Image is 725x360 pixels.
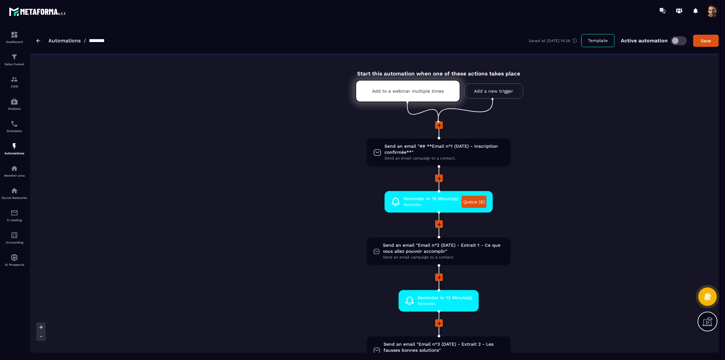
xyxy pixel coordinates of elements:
a: Automations [48,38,81,44]
span: Reminder in 15 Minute(s) [404,196,458,202]
a: emailemailE-mailing [2,204,27,227]
a: social-networksocial-networkSocial Networks [2,182,27,204]
span: Reminder. [418,301,472,307]
span: Send an email "## **Email n°1 (DATE) - Inscription confirmée**" [384,143,504,155]
img: arrow [36,39,40,43]
p: IA Prospects [2,263,27,266]
p: Webinar [2,107,27,110]
a: Queue (6) [462,196,486,208]
img: automations [11,98,18,105]
p: Automations [2,152,27,155]
img: scheduler [11,120,18,128]
a: Add a new trigger [464,83,523,99]
p: CRM [2,85,27,88]
div: Saved at [529,38,581,44]
a: accountantaccountantAccounting [2,227,27,249]
span: Reminder. [404,202,458,208]
img: formation [11,31,18,39]
p: Member area [2,174,27,177]
span: Send an email campaign to a contact. [384,155,504,161]
button: Save [693,35,719,47]
img: automations [11,165,18,172]
img: formation [11,75,18,83]
a: schedulerschedulerScheduler [2,115,27,138]
p: Social Networks [2,196,27,200]
span: Reminder in 13 Minute(s) [418,295,472,301]
p: Sales Funnel [2,62,27,66]
span: Send an email "Email n°2 (DATE) - Extrait 1 - Ce que vous allez pouvoir accomplir" [383,242,504,254]
div: Save [697,38,714,44]
p: Scheduler [2,129,27,133]
p: [DATE] 14:26 [547,39,570,43]
img: automations [11,142,18,150]
p: Active automation [621,38,668,44]
span: Send an email campaign to a contact. [383,254,504,260]
p: E-mailing [2,218,27,222]
a: formationformationDashboard [2,26,27,48]
p: Dashboard [2,40,27,44]
div: Start this automation when one of these actions takes place [340,63,538,77]
img: email [11,209,18,217]
button: Template [581,34,614,47]
img: logo [9,6,66,17]
a: automationsautomationsAutomations [2,138,27,160]
span: Send an email "Email n°3 (DATE) - Extrait 2 - Les fausses bonnes solutions" [384,341,504,353]
img: accountant [11,231,18,239]
a: formationformationSales Funnel [2,48,27,71]
img: automations [11,254,18,261]
a: formationformationCRM [2,71,27,93]
img: social-network [11,187,18,194]
p: Add to a webinar multiple times [372,88,444,94]
a: automationsautomationsMember area [2,160,27,182]
span: / [84,38,86,44]
p: Accounting [2,241,27,244]
img: formation [11,53,18,61]
a: automationsautomationsWebinar [2,93,27,115]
